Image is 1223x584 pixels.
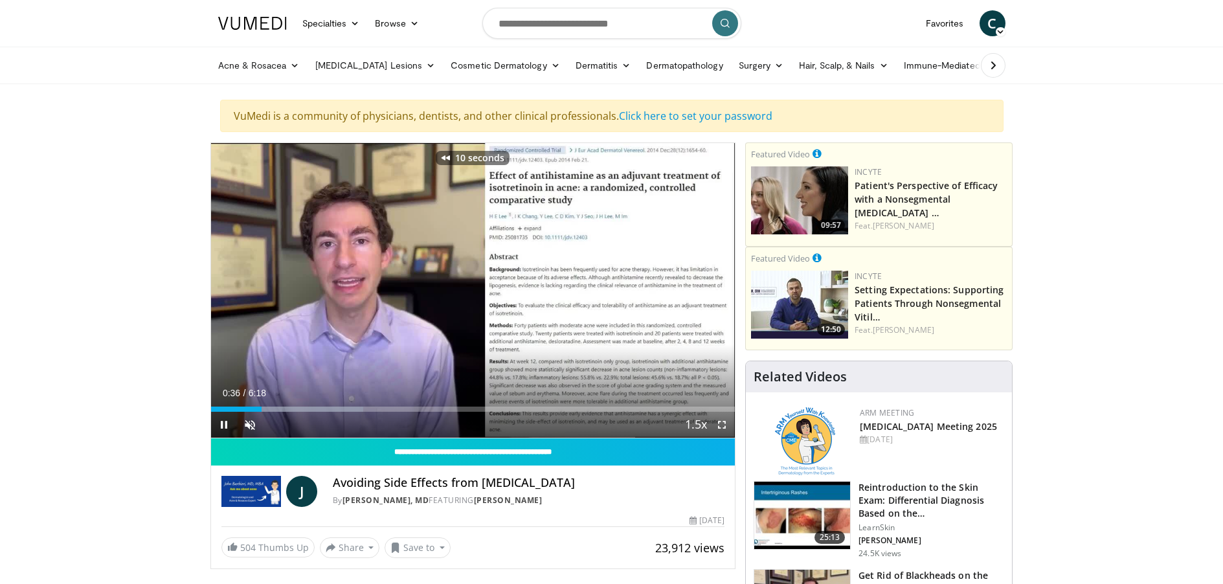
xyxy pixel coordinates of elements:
a: Incyte [855,166,882,177]
img: 2c48d197-61e9-423b-8908-6c4d7e1deb64.png.150x105_q85_crop-smart_upscale.jpg [751,166,848,234]
div: Progress Bar [211,407,735,412]
a: 504 Thumbs Up [221,537,315,557]
a: Incyte [855,271,882,282]
p: [PERSON_NAME] [858,535,1004,546]
a: 12:50 [751,271,848,339]
a: C [980,10,1005,36]
a: [MEDICAL_DATA] Lesions [308,52,443,78]
img: VuMedi Logo [218,17,287,30]
div: VuMedi is a community of physicians, dentists, and other clinical professionals. [220,100,1004,132]
a: [PERSON_NAME], MD [342,495,429,506]
a: Cosmetic Dermatology [443,52,567,78]
a: J [286,476,317,507]
img: 98b3b5a8-6d6d-4e32-b979-fd4084b2b3f2.png.150x105_q85_crop-smart_upscale.jpg [751,271,848,339]
p: 10 seconds [455,153,504,163]
a: Patient's Perspective of Efficacy with a Nonsegmental [MEDICAL_DATA] … [855,179,998,219]
button: Share [320,537,380,558]
video-js: Video Player [211,143,735,438]
a: Dermatopathology [638,52,730,78]
a: Click here to set your password [619,109,772,123]
div: Feat. [855,324,1007,336]
a: Surgery [731,52,792,78]
button: Pause [211,412,237,438]
span: 6:18 [249,388,266,398]
a: Setting Expectations: Supporting Patients Through Nonsegmental Vitil… [855,284,1004,323]
h3: Reintroduction to the Skin Exam: Differential Diagnosis Based on the… [858,481,1004,520]
div: [DATE] [690,515,724,526]
p: LearnSkin [858,522,1004,533]
button: Save to [385,537,451,558]
span: 0:36 [223,388,240,398]
a: Specialties [295,10,368,36]
p: 24.5K views [858,548,901,559]
span: 09:57 [817,219,845,231]
div: Feat. [855,220,1007,232]
input: Search topics, interventions [482,8,741,39]
span: 12:50 [817,324,845,335]
a: Favorites [918,10,972,36]
span: / [243,388,246,398]
button: Unmute [237,412,263,438]
div: [DATE] [860,434,1002,445]
a: [PERSON_NAME] [873,324,934,335]
a: Acne & Rosacea [210,52,308,78]
span: 504 [240,541,256,554]
div: By FEATURING [333,495,724,506]
small: Featured Video [751,253,810,264]
a: [PERSON_NAME] [474,495,543,506]
a: 09:57 [751,166,848,234]
img: John Barbieri, MD [221,476,281,507]
a: Immune-Mediated [896,52,1001,78]
h4: Avoiding Side Effects from [MEDICAL_DATA] [333,476,724,490]
a: Hair, Scalp, & Nails [791,52,895,78]
a: Dermatitis [568,52,639,78]
img: 89a28c6a-718a-466f-b4d1-7c1f06d8483b.png.150x105_q85_autocrop_double_scale_upscale_version-0.2.png [775,407,835,475]
small: Featured Video [751,148,810,160]
button: Fullscreen [709,412,735,438]
a: [PERSON_NAME] [873,220,934,231]
h4: Related Videos [754,369,847,385]
img: 022c50fb-a848-4cac-a9d8-ea0906b33a1b.150x105_q85_crop-smart_upscale.jpg [754,482,850,549]
span: 25:13 [814,531,846,544]
button: Playback Rate [683,412,709,438]
a: [MEDICAL_DATA] Meeting 2025 [860,420,997,432]
a: ARM Meeting [860,407,914,418]
span: 23,912 views [655,540,724,556]
a: Browse [367,10,427,36]
a: 25:13 Reintroduction to the Skin Exam: Differential Diagnosis Based on the… LearnSkin [PERSON_NAM... [754,481,1004,559]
